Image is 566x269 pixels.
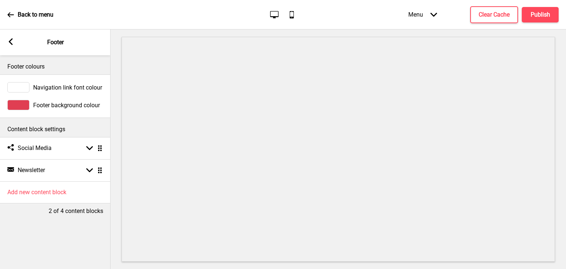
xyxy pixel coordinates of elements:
div: Footer background colour [7,100,103,110]
p: Back to menu [18,11,53,19]
p: Footer colours [7,63,103,71]
p: Footer [47,38,64,46]
span: Navigation link font colour [33,84,102,91]
p: 2 of 4 content blocks [49,207,103,215]
h4: Social Media [18,144,52,152]
p: Content block settings [7,125,103,133]
span: Footer background colour [33,102,100,109]
a: Back to menu [7,5,53,25]
h4: Add new content block [7,188,66,196]
h4: Publish [531,11,550,19]
button: Publish [522,7,559,22]
h4: Newsletter [18,166,45,174]
button: Clear Cache [470,6,518,23]
div: Navigation link font colour [7,82,103,92]
h4: Clear Cache [479,11,510,19]
div: Menu [401,4,444,25]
